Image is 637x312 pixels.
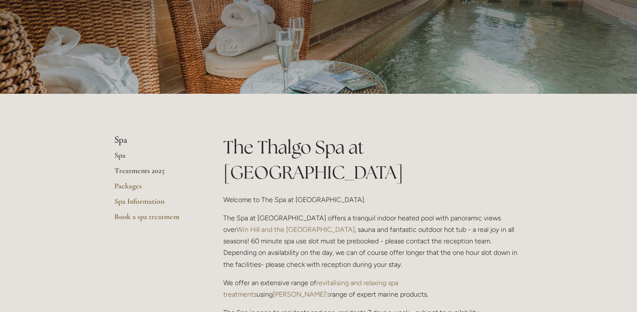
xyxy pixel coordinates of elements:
p: The Spa at [GEOGRAPHIC_DATA] offers a tranquil indoor heated pool with panoramic views over , sau... [223,212,523,270]
a: Book a spa treatment [114,212,196,227]
a: Spa [114,150,196,166]
li: Spa [114,135,196,146]
a: [PERSON_NAME]'s [273,290,330,298]
p: Welcome to The Spa at [GEOGRAPHIC_DATA]. [223,194,523,205]
a: Packages [114,181,196,196]
a: Win Hill and the [GEOGRAPHIC_DATA] [237,225,355,234]
h1: The Thalgo Spa at [GEOGRAPHIC_DATA] [223,135,523,185]
p: We offer an extensive range of using range of expert marine products. [223,277,523,300]
a: Treatments 2025 [114,166,196,181]
a: Spa Information [114,196,196,212]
